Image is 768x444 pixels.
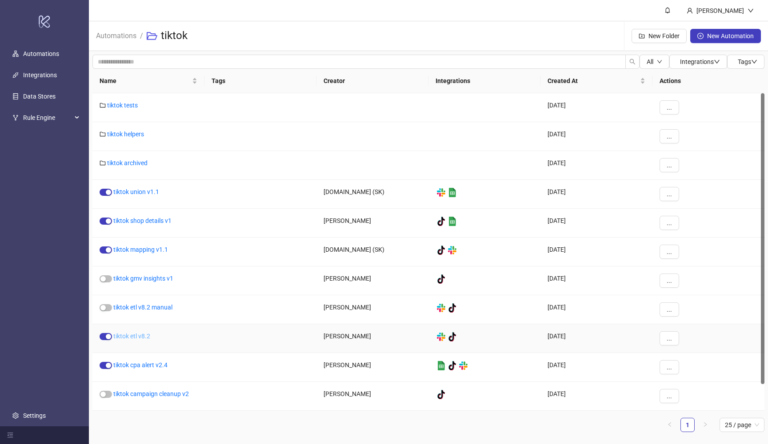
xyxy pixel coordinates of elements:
a: tiktok union v1.1 [113,188,159,195]
button: New Folder [632,29,687,43]
button: ... [660,245,679,259]
button: ... [660,331,679,345]
div: [PERSON_NAME] [316,266,428,295]
a: tiktok archived [107,159,148,166]
span: fork [12,115,19,121]
button: Tagsdown [727,55,764,69]
div: [PERSON_NAME] [316,295,428,324]
span: ... [667,133,672,140]
a: Automations [94,30,138,40]
span: ... [667,104,672,111]
span: Integrations [680,58,720,65]
div: [DATE] [540,295,652,324]
span: ... [667,190,672,198]
div: [DATE] [540,238,652,266]
div: [DOMAIN_NAME] (SK) [316,180,428,209]
div: [PERSON_NAME] [316,353,428,382]
th: Integrations [428,69,540,93]
a: tiktok shop details v1 [113,217,172,224]
span: Rule Engine [23,109,72,127]
div: [DATE] [540,324,652,353]
span: ... [667,364,672,371]
span: New Automation [707,32,754,40]
span: bell [664,7,671,13]
span: ... [667,392,672,400]
li: Previous Page [663,418,677,432]
span: down [748,8,754,14]
span: folder [100,160,106,166]
div: [PERSON_NAME] [693,6,748,16]
a: tiktok helpers [107,131,144,138]
li: 1 [680,418,695,432]
li: Next Page [698,418,712,432]
span: left [667,422,672,427]
a: Settings [23,412,46,419]
div: [DATE] [540,180,652,209]
span: down [714,59,720,65]
th: Name [92,69,204,93]
div: [DATE] [540,151,652,180]
button: ... [660,360,679,374]
span: ... [667,335,672,342]
button: ... [660,158,679,172]
a: tiktok etl v8.2 [113,333,150,340]
a: tiktok cpa alert v2.4 [113,361,168,369]
button: right [698,418,712,432]
div: [DATE] [540,209,652,238]
button: ... [660,216,679,230]
a: Integrations [23,71,57,79]
span: folder [100,102,106,108]
a: Automations [23,50,59,57]
button: ... [660,274,679,288]
span: search [629,59,636,65]
span: folder [100,131,106,137]
th: Tags [204,69,316,93]
button: Alldown [640,55,669,69]
span: menu-fold [7,432,13,438]
div: [DATE] [540,353,652,382]
div: [DOMAIN_NAME] (SK) [316,238,428,266]
div: [DATE] [540,122,652,151]
button: left [663,418,677,432]
div: [DATE] [540,382,652,411]
a: tiktok gmv insights v1 [113,275,173,282]
button: ... [660,129,679,143]
span: 25 / page [725,418,759,432]
button: ... [660,302,679,317]
a: 1 [681,418,694,432]
button: New Automation [690,29,761,43]
div: [PERSON_NAME] [316,324,428,353]
span: user [687,8,693,14]
span: ... [667,162,672,169]
h3: tiktok [161,29,188,43]
th: Actions [652,69,764,93]
div: [PERSON_NAME] [316,382,428,411]
span: ... [667,277,672,284]
a: Data Stores [23,93,56,100]
div: [PERSON_NAME] [316,209,428,238]
div: [DATE] [540,266,652,295]
a: tiktok mapping v1.1 [113,246,168,253]
span: Name [100,76,190,86]
span: folder-open [147,31,157,41]
span: ... [667,306,672,313]
button: ... [660,100,679,115]
span: ... [667,219,672,226]
button: ... [660,389,679,403]
button: Integrationsdown [669,55,727,69]
th: Creator [316,69,428,93]
div: [DATE] [540,93,652,122]
th: Created At [540,69,652,93]
li: / [140,22,143,50]
a: tiktok campaign cleanup v2 [113,390,189,397]
span: All [647,58,653,65]
span: right [703,422,708,427]
button: ... [660,187,679,201]
span: New Folder [648,32,680,40]
span: down [751,59,757,65]
span: Tags [738,58,757,65]
span: down [657,59,662,64]
div: Page Size [720,418,764,432]
span: Created At [548,76,638,86]
span: plus-circle [697,33,704,39]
